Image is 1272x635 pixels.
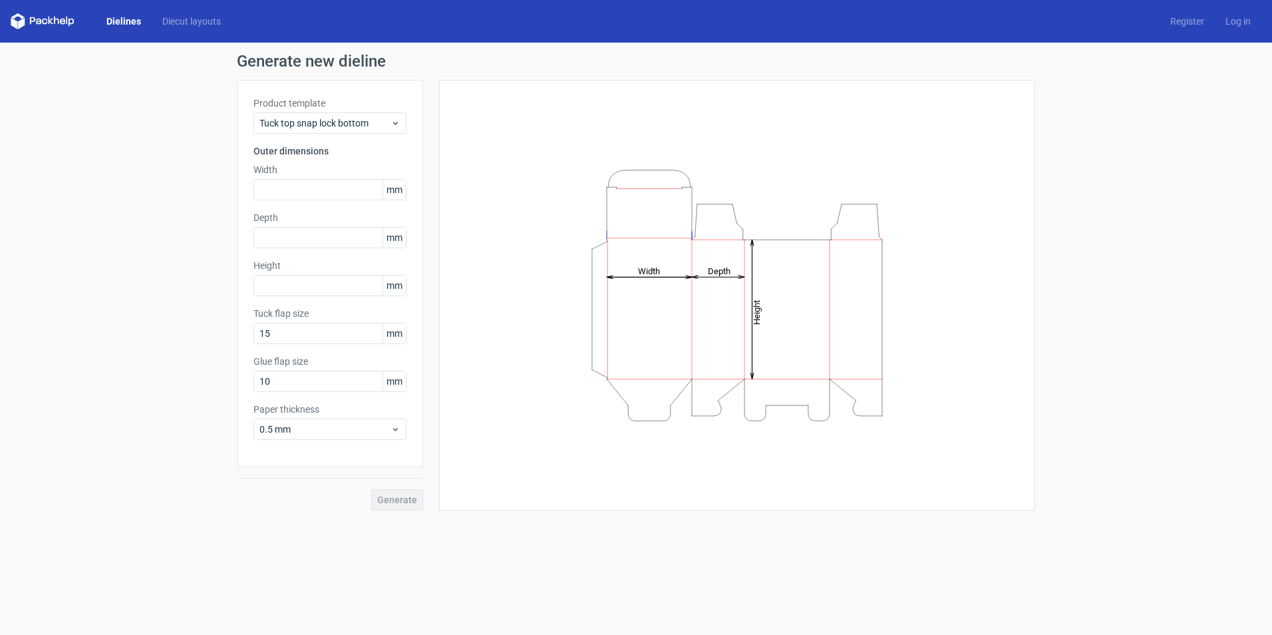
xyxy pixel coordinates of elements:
[383,371,406,391] span: mm
[752,300,762,324] tspan: Height
[1215,15,1261,28] a: Log in
[383,180,406,200] span: mm
[253,163,406,176] label: Width
[253,97,406,110] label: Product template
[383,228,406,248] span: mm
[259,423,391,436] span: 0.5 mm
[253,144,406,158] h3: Outer dimensions
[253,307,406,320] label: Tuck flap size
[383,323,406,343] span: mm
[638,266,660,276] tspan: Width
[237,53,1035,69] h1: Generate new dieline
[253,355,406,368] label: Glue flap size
[253,403,406,416] label: Paper thickness
[1160,15,1215,28] a: Register
[259,116,391,130] span: Tuck top snap lock bottom
[253,211,406,224] label: Depth
[96,15,152,28] a: Dielines
[253,259,406,272] label: Height
[383,276,406,296] span: mm
[708,266,730,276] tspan: Depth
[152,15,232,28] a: Diecut layouts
